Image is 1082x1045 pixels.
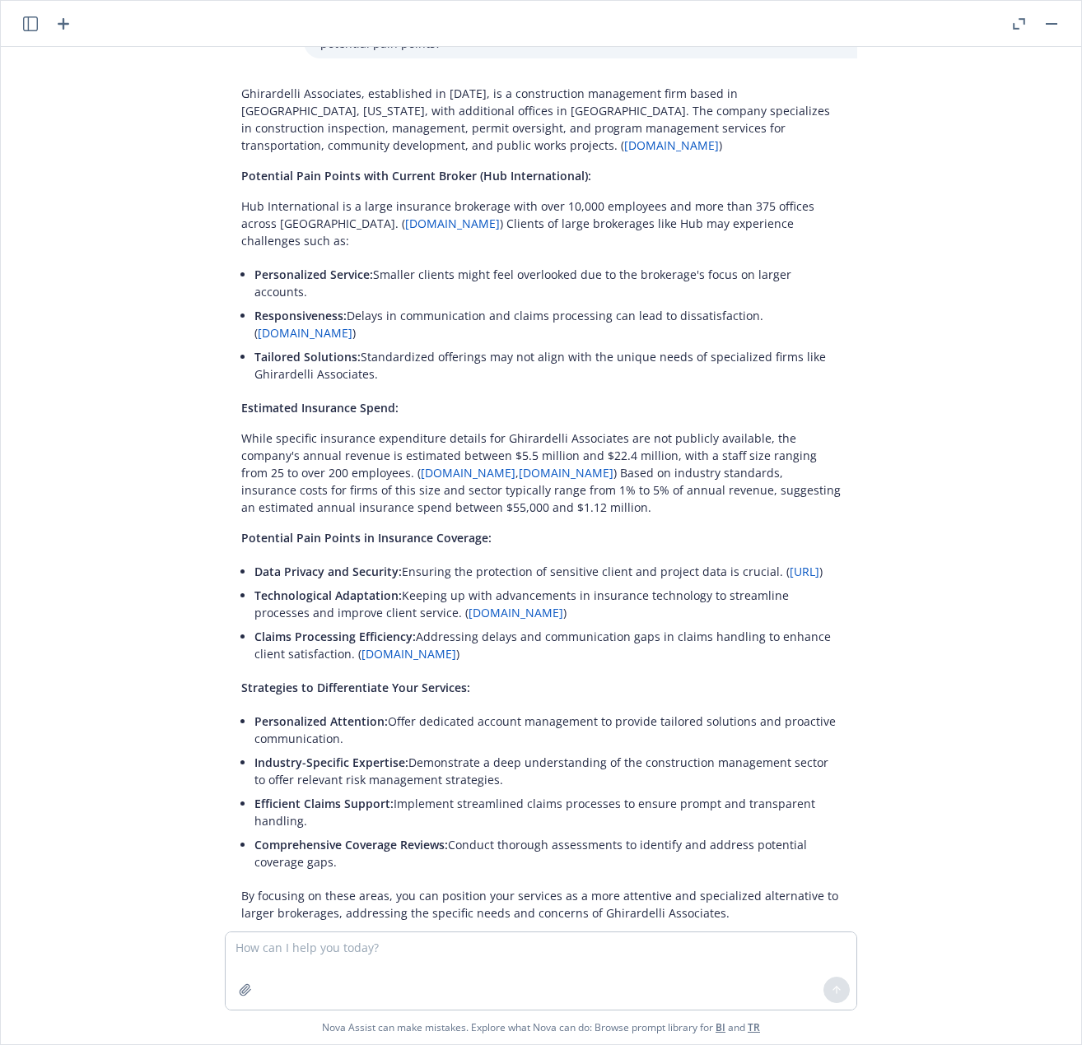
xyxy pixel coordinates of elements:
[241,430,841,516] p: While specific insurance expenditure details for Ghirardelli Associates are not publicly availabl...
[254,754,841,788] p: Demonstrate a deep understanding of the construction management sector to offer relevant risk man...
[421,465,515,481] a: [DOMAIN_NAME]
[254,836,841,871] p: Conduct thorough assessments to identify and address potential coverage gaps.
[624,137,719,153] a: [DOMAIN_NAME]
[254,837,448,852] span: Comprehensive Coverage Reviews:
[254,266,841,300] p: Smaller clients might feel overlooked due to the brokerage's focus on larger accounts.
[254,349,361,365] span: Tailored Solutions:
[254,713,388,729] span: Personalized Attention:
[241,168,591,183] span: Potential Pain Points with Current Broker (Hub International):
[241,680,470,695] span: Strategies to Differentiate Your Services:
[254,308,347,323] span: Responsiveness:
[254,629,416,644] span: Claims Processing Efficiency:
[790,564,819,579] a: [URL]
[469,605,563,620] a: [DOMAIN_NAME]
[254,563,841,580] p: Ensuring the protection of sensitive client and project data is crucial. ( )
[254,307,841,341] p: Delays in communication and claims processing can lead to dissatisfaction. ( )
[254,588,402,603] span: Technological Adaptation:
[241,400,399,416] span: Estimated Insurance Spend:
[254,628,841,662] p: Addressing delays and communication gaps in claims handling to enhance client satisfaction. ( )
[254,755,408,770] span: Industry-Specific Expertise:
[254,267,373,282] span: Personalized Service:
[361,646,456,662] a: [DOMAIN_NAME]
[254,796,394,811] span: Efficient Claims Support:
[519,465,613,481] a: [DOMAIN_NAME]
[748,1020,760,1034] a: TR
[254,713,841,747] p: Offer dedicated account management to provide tailored solutions and proactive communication.
[254,587,841,621] p: Keeping up with advancements in insurance technology to streamline processes and improve client s...
[241,887,841,922] p: By focusing on these areas, you can position your services as a more attentive and specialized al...
[254,564,402,579] span: Data Privacy and Security:
[241,197,841,249] p: Hub International is a large insurance brokerage with over 10,000 employees and more than 375 off...
[258,325,352,341] a: [DOMAIN_NAME]
[254,795,841,829] p: Implement streamlined claims processes to ensure prompt and transparent handling.
[254,348,841,383] p: Standardized offerings may not align with the unique needs of specialized firms like Ghirardelli ...
[241,85,841,154] p: Ghirardelli Associates, established in [DATE], is a construction management firm based in [GEOGRA...
[716,1020,725,1034] a: BI
[405,216,500,231] a: [DOMAIN_NAME]
[7,1010,1075,1044] span: Nova Assist can make mistakes. Explore what Nova can do: Browse prompt library for and
[241,530,492,546] span: Potential Pain Points in Insurance Coverage:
